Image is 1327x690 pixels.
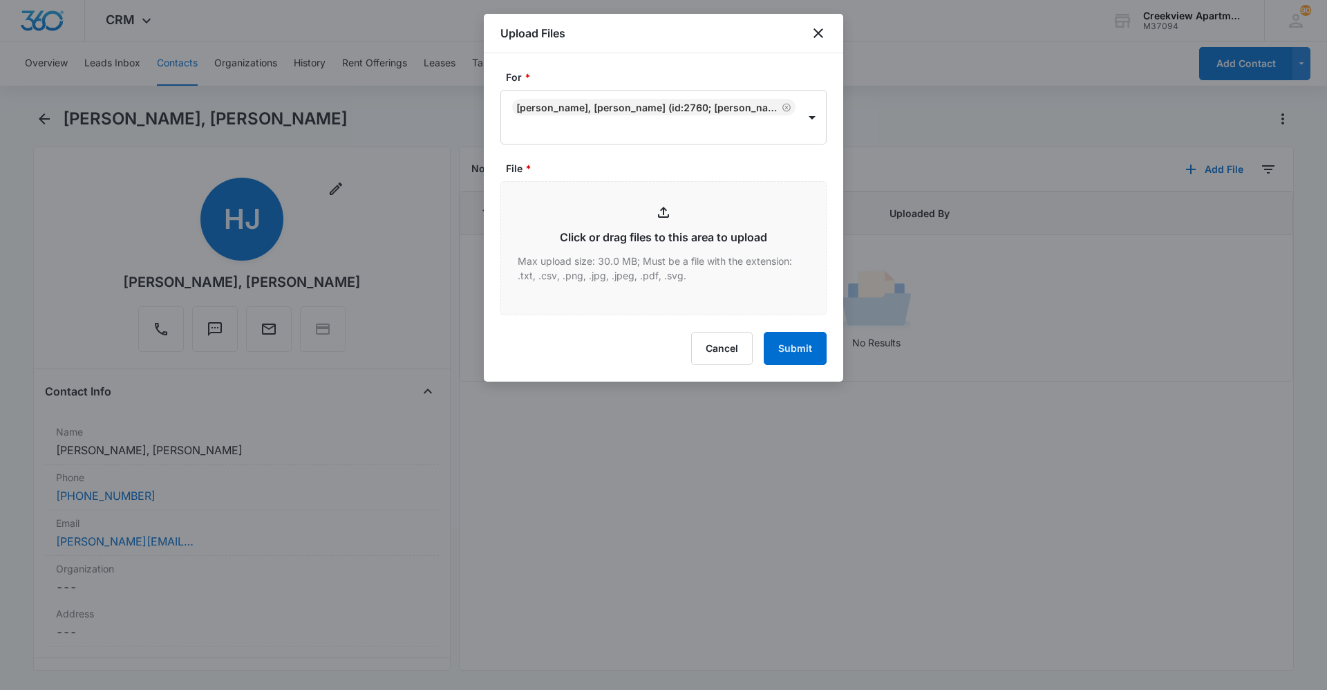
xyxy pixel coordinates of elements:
button: Submit [764,332,827,365]
button: Cancel [691,332,753,365]
button: close [810,25,827,41]
label: For [506,70,832,84]
div: [PERSON_NAME], [PERSON_NAME] (ID:2760; [PERSON_NAME][EMAIL_ADDRESS][PERSON_NAME][DOMAIN_NAME]; 97... [516,102,779,113]
div: Remove Haley Jensen, Bricen Andreasen (ID:2760; haley.lenay@gmail.com; 9706162381) [779,102,791,112]
label: File [506,161,832,176]
h1: Upload Files [500,25,565,41]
